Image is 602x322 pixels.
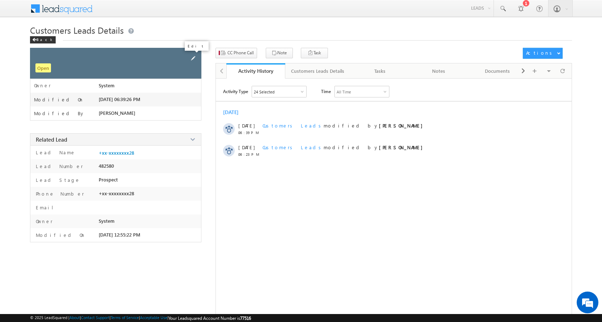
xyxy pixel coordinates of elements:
span: 77516 [240,315,251,321]
span: System [99,218,115,224]
label: Lead Name [34,149,76,155]
label: Lead Number [34,163,83,169]
button: Actions [523,48,563,59]
div: Activity History [232,67,280,74]
div: Tasks [356,67,403,75]
span: CC Phone Call [227,50,254,56]
span: Your Leadsquared Account Number is [168,315,251,321]
strong: [PERSON_NAME] [379,122,426,129]
div: [DATE] [223,109,247,116]
span: [DATE] [238,144,255,150]
a: Notes [410,63,469,79]
span: Open [35,63,51,72]
a: +xx-xxxxxxxx28 [99,150,134,156]
span: [DATE] 12:55:22 PM [99,232,140,238]
span: 06:23 PM [238,152,260,156]
span: [DATE] 06:39:26 PM [99,96,140,102]
span: © 2025 LeadSquared | | | | | [30,315,251,321]
div: 24 Selected [254,89,274,94]
a: Acceptable Use [140,315,167,320]
label: Modified On [34,232,86,238]
span: [PERSON_NAME] [99,110,135,116]
span: Prospect [99,177,118,183]
label: Modified By [34,110,85,116]
label: Email [34,204,59,210]
p: Edit [188,43,206,49]
span: +xx-xxxxxxxx28 [99,191,134,196]
span: 06:39 PM [238,130,260,135]
div: Actions [526,50,555,56]
div: Back [30,36,56,43]
span: modified by [262,122,426,129]
label: Owner [34,218,53,224]
a: Customers Leads Details [285,63,351,79]
button: Note [266,48,293,58]
span: Customers Leads [262,122,324,129]
span: [DATE] [238,122,255,129]
label: Modified On [34,97,84,103]
label: Phone Number [34,191,84,197]
label: Lead Stage [34,177,80,183]
label: Owner [34,83,51,88]
span: 482580 [99,163,114,169]
div: Notes [415,67,462,75]
span: Time [321,86,331,97]
a: Terms of Service [111,315,139,320]
span: Related Lead [36,136,67,143]
span: Activity Type [223,86,248,97]
span: System [99,83,115,88]
div: Documents [474,67,521,75]
button: Task [301,48,328,58]
button: CC Phone Call [215,48,257,58]
a: About [69,315,80,320]
div: Customers Leads Details [291,67,344,75]
span: modified by [262,144,426,150]
a: Tasks [351,63,410,79]
div: Owner Changed,Status Changed,Stage Changed,Source Changed,Notes & 19 more.. [252,86,306,97]
strong: [PERSON_NAME] [379,144,426,150]
span: Customers Leads [262,144,324,150]
a: Documents [468,63,527,79]
span: Customers Leads Details [30,24,124,36]
a: Activity History [226,63,285,79]
a: Contact Support [81,315,110,320]
div: All Time [337,89,351,94]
